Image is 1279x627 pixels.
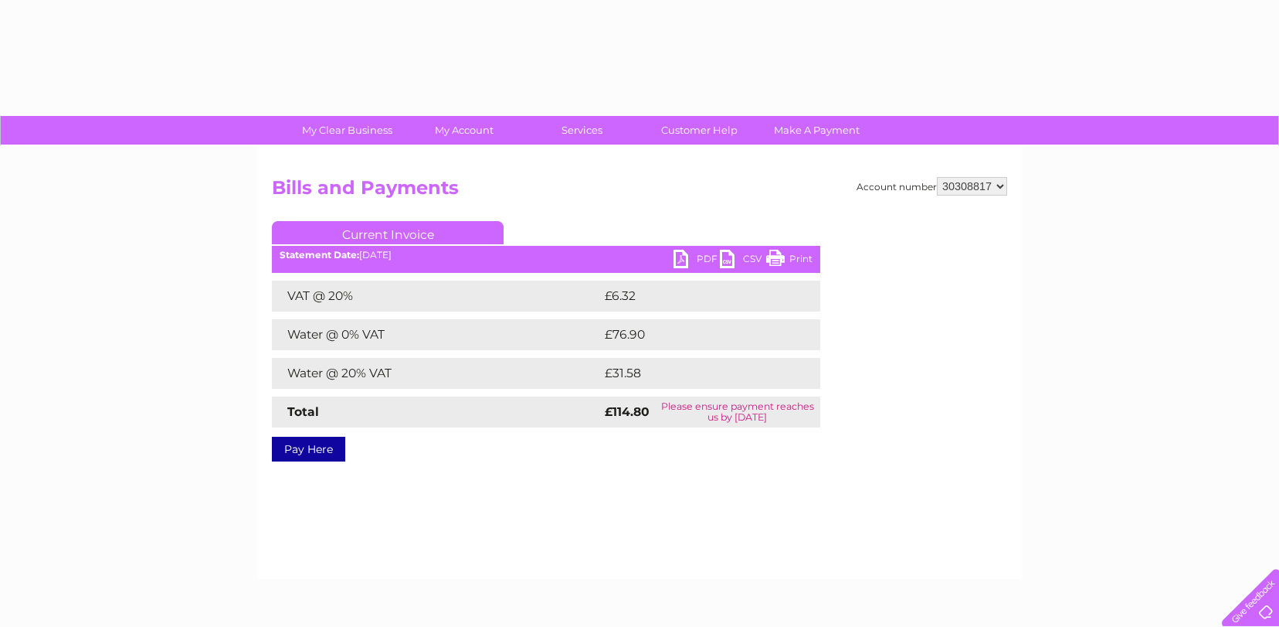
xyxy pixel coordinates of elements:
[636,116,763,145] a: Customer Help
[857,177,1007,196] div: Account number
[753,116,880,145] a: Make A Payment
[272,221,504,244] a: Current Invoice
[272,250,820,261] div: [DATE]
[272,319,601,350] td: Water @ 0% VAT
[766,250,813,272] a: Print
[673,250,720,272] a: PDF
[272,358,601,389] td: Water @ 20% VAT
[720,250,766,272] a: CSV
[518,116,646,145] a: Services
[272,281,601,312] td: VAT @ 20%
[280,249,359,261] b: Statement Date:
[601,319,790,350] td: £76.90
[601,358,788,389] td: £31.58
[287,404,319,419] strong: Total
[272,437,345,462] a: Pay Here
[655,397,820,428] td: Please ensure payment reaches us by [DATE]
[605,404,650,419] strong: £114.80
[283,116,411,145] a: My Clear Business
[272,177,1007,206] h2: Bills and Payments
[601,281,784,312] td: £6.32
[401,116,528,145] a: My Account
